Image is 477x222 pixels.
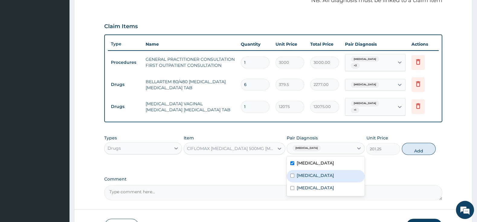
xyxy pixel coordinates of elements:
span: [MEDICAL_DATA] [351,100,379,106]
td: Drugs [108,101,143,112]
span: + 2 [351,63,360,69]
th: Unit Price [272,38,307,50]
span: [MEDICAL_DATA] [351,82,379,88]
th: Total Price [307,38,342,50]
div: Minimize live chat window [99,3,114,18]
label: [MEDICAL_DATA] [297,160,334,166]
label: [MEDICAL_DATA] [297,172,334,178]
th: Type [108,38,143,50]
td: Drugs [108,79,143,90]
td: GENERAL PRACTITIONER CONSULTATION FIRST OUTPATIENT CONSULTATION [143,53,238,71]
td: BELLARTEM 80/480 [MEDICAL_DATA] [MEDICAL_DATA] TAB [143,76,238,94]
div: Chat with us now [31,34,102,42]
div: CIFLOMAX [MEDICAL_DATA] 500MG [MEDICAL_DATA] TAB [187,145,275,152]
img: d_794563401_company_1708531726252_794563401 [11,30,24,45]
button: Add [402,143,436,155]
th: Name [143,38,238,50]
label: Pair Diagnosis [287,135,318,141]
label: Comment [104,177,442,182]
div: Drugs [108,145,121,151]
label: Item [184,135,194,141]
span: [MEDICAL_DATA] [292,145,321,151]
label: [MEDICAL_DATA] [297,185,334,191]
label: Unit Price [366,135,388,141]
td: [MEDICAL_DATA] VAGINAL [MEDICAL_DATA] [MEDICAL_DATA] TAB [143,98,238,116]
th: Actions [408,38,439,50]
span: + 1 [351,107,359,113]
h3: Claim Items [104,23,138,30]
td: Procedures [108,57,143,68]
th: Pair Diagnosis [342,38,408,50]
label: Types [104,135,117,141]
span: We're online! [35,70,83,131]
textarea: Type your message and hit 'Enter' [3,153,115,175]
th: Quantity [238,38,272,50]
span: [MEDICAL_DATA] [351,56,379,62]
